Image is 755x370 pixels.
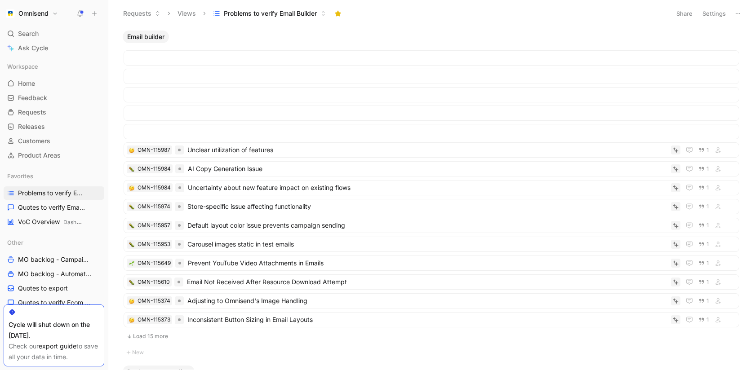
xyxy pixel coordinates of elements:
[706,317,709,322] span: 1
[706,166,709,172] span: 1
[7,172,33,181] span: Favorites
[124,274,739,290] a: 🐛OMN-115610Email Not Received After Resource Download Attempt1
[697,183,711,193] button: 1
[129,317,134,323] img: 🤔
[124,312,739,327] a: 🤔OMN-115373Inconsistent Button Sizing in Email Layouts1
[4,7,60,20] button: OmnisendOmnisend
[4,186,104,200] a: Problems to verify Email Builder
[697,202,711,211] button: 1
[187,201,667,212] span: Store-specific issue affecting functionality
[187,145,667,155] span: Unclear utilization of features
[4,60,104,73] div: Workspace
[4,149,104,162] a: Product Areas
[18,9,49,18] h1: Omnisend
[119,31,744,358] div: Email builderLoad 15 moreNew
[18,151,61,160] span: Product Areas
[9,319,99,341] div: Cycle will shut down on the [DATE].
[129,147,135,153] div: 🤔
[697,145,711,155] button: 1
[138,145,170,154] div: OMN-115987
[138,183,171,192] div: OMN-115984
[18,255,92,264] span: MO backlog - Campaigns
[187,295,667,306] span: Adjusting to Omnisend's Image Handling
[698,7,730,20] button: Settings
[18,28,39,39] span: Search
[187,314,667,325] span: Inconsistent Button Sizing in Email Layouts
[4,201,104,214] a: Quotes to verify Email builder
[4,296,104,309] a: Quotes to verify Ecom platforms
[187,220,667,231] span: Default layout color issue prevents campaign sending
[129,166,135,172] button: 🐛
[119,7,164,20] button: Requests
[4,282,104,295] a: Quotes to export
[124,161,739,176] a: 🐛OMN-115984AI Copy Generation Issue1
[4,253,104,266] a: MO backlog - Campaigns
[39,342,76,350] a: export guide
[706,260,709,266] span: 1
[697,220,711,230] button: 1
[129,222,135,229] div: 🐛
[6,9,15,18] img: Omnisend
[4,267,104,281] a: MO backlog - Automation
[129,185,135,191] button: 🤔
[129,185,134,191] img: 🤔
[138,259,171,268] div: OMN-115649
[138,277,170,286] div: OMN-115610
[18,79,35,88] span: Home
[129,223,134,229] img: 🐛
[63,219,94,225] span: Dashboards
[124,142,739,158] a: 🤔OMN-115987Unclear utilization of features1
[124,237,739,252] a: 🐛OMN-115953Carousel images static in test emails1
[129,298,135,304] div: 🤔
[4,215,104,229] a: VoC OverviewDashboards
[129,317,135,323] button: 🤔
[697,315,711,325] button: 1
[18,298,93,307] span: Quotes to verify Ecom platforms
[18,122,45,131] span: Releases
[697,239,711,249] button: 1
[138,296,170,305] div: OMN-115374
[138,164,171,173] div: OMN-115984
[706,279,709,285] span: 1
[224,9,317,18] span: Problems to verify Email Builder
[697,296,711,306] button: 1
[138,315,170,324] div: OMN-115373
[18,284,68,293] span: Quotes to export
[123,31,169,43] button: Email builder
[4,169,104,183] div: Favorites
[124,293,739,308] a: 🤔OMN-115374Adjusting to Omnisend's Image Handling1
[129,260,135,266] button: 🌱
[129,203,135,210] button: 🐛
[138,221,170,230] div: OMN-115957
[124,218,739,233] a: 🐛OMN-115957Default layout color issue prevents campaign sending1
[129,299,134,304] img: 🤔
[706,223,709,228] span: 1
[18,93,47,102] span: Feedback
[138,240,170,249] div: OMN-115953
[123,347,740,358] button: New
[706,185,709,190] span: 1
[4,120,104,133] a: Releases
[4,236,104,249] div: Other
[18,189,86,198] span: Problems to verify Email Builder
[173,7,200,20] button: Views
[129,204,134,210] img: 🐛
[129,279,135,285] button: 🐛
[187,239,667,250] span: Carousel images static in test emails
[18,43,48,53] span: Ask Cycle
[18,108,46,117] span: Requests
[129,167,134,172] img: 🐛
[129,261,134,266] img: 🌱
[4,134,104,148] a: Customers
[18,217,84,227] span: VoC Overview
[697,277,711,287] button: 1
[18,269,92,278] span: MO backlog - Automation
[129,241,135,247] button: 🐛
[706,242,709,247] span: 1
[124,331,739,342] button: Load 15 more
